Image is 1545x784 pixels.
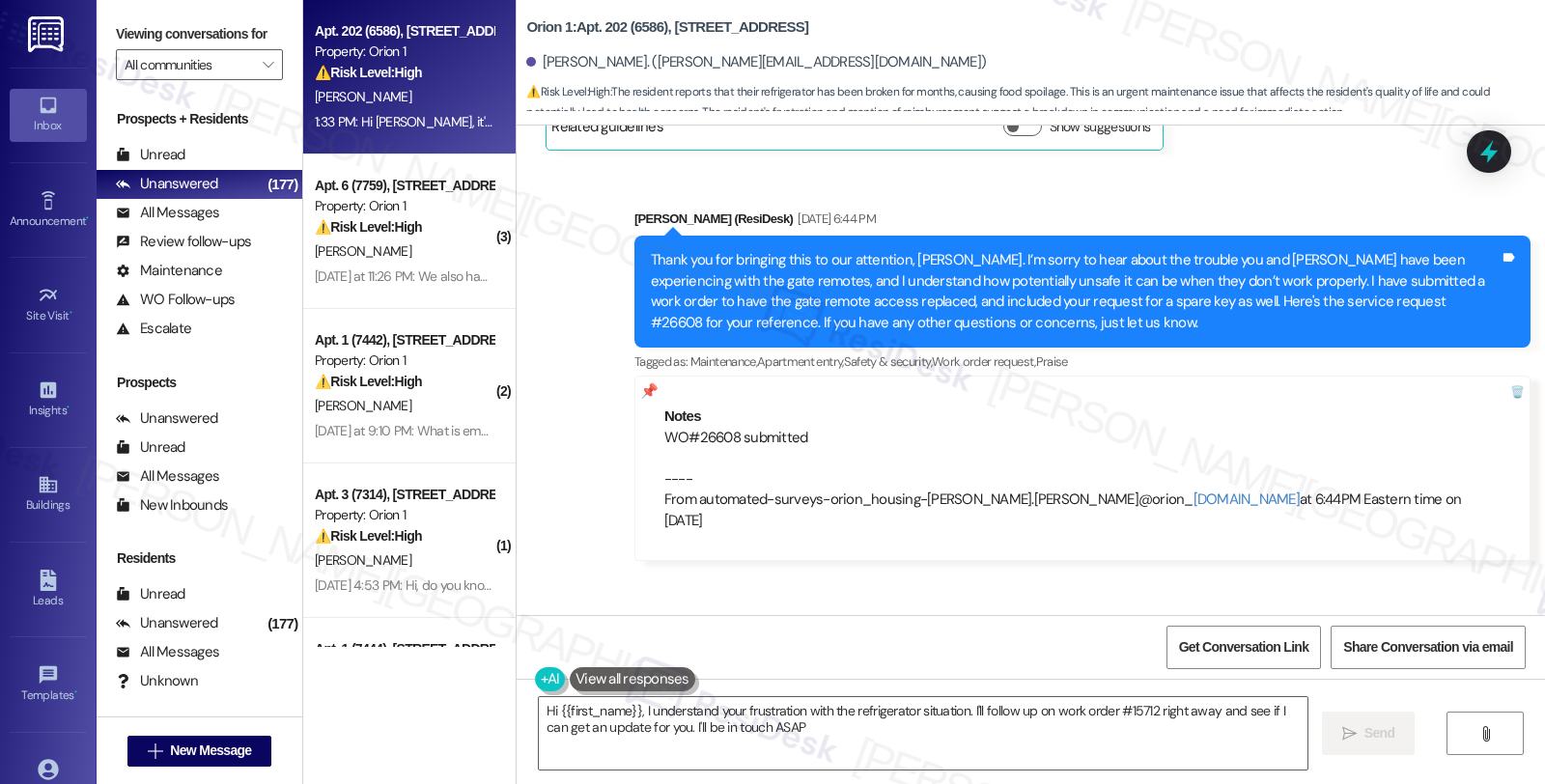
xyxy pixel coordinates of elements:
[28,16,68,52] img: ResiDesk Logo
[127,736,271,767] button: New Message
[526,52,986,72] div: [PERSON_NAME]. ([PERSON_NAME][EMAIL_ADDRESS][DOMAIN_NAME])
[116,408,218,429] div: Unanswered
[315,330,493,350] div: Apt. 1 (7442), [STREET_ADDRESS]
[1322,712,1416,755] button: Send
[116,145,185,165] div: Unread
[315,219,422,235] strong: ⚠️ Risk Level: High
[116,671,198,691] div: Unknown
[526,84,609,99] strong: ⚠️ Risk Level: High
[315,21,493,42] div: Apt. 202 (6586), [STREET_ADDRESS]
[315,639,493,659] div: Apt. 1 (7444), [STREET_ADDRESS]
[116,232,251,252] div: Review follow-ups
[116,584,185,604] div: Unread
[1179,637,1309,658] span: Get Conversation Link
[315,176,493,196] div: Apt. 6 (7759), [STREET_ADDRESS]
[526,16,808,37] b: Orion 1: Apt. 202 (6586), [STREET_ADDRESS]
[263,57,273,72] i: 
[116,261,222,281] div: Maintenance
[315,505,493,525] div: Property: Orion 1
[116,319,191,339] div: Escalate
[116,437,185,458] div: Unread
[10,658,87,711] a: Templates •
[97,109,302,129] div: Prospects + Residents
[634,348,1531,376] div: Tagged as:
[551,117,663,145] div: Related guidelines
[125,49,252,80] input: All communities
[116,174,218,194] div: Unanswered
[1194,490,1300,509] a: [DOMAIN_NAME]
[634,209,1531,236] div: [PERSON_NAME] (ResiDesk)
[690,353,757,370] span: Maintenance ,
[793,209,876,229] div: [DATE] 6:44 PM
[651,250,1500,333] div: Thank you for bringing this to our attention, [PERSON_NAME]. I’m sorry to hear about the trouble ...
[116,203,219,223] div: All Messages
[116,466,219,487] div: All Messages
[10,89,87,141] a: Inbox
[315,42,493,62] div: Property: Orion 1
[1343,637,1513,658] span: Share Conversation via email
[315,65,422,80] strong: ⚠️ Risk Level: High
[664,428,1501,531] div: WO#26608 submitted ---- From automated-surveys-orion_housing-[PERSON_NAME].[PERSON_NAME]@orion_ a...
[1478,726,1493,742] i: 
[664,407,701,424] b: Notes
[315,196,493,216] div: Property: Orion 1
[1331,626,1526,669] button: Share Conversation via email
[932,353,1036,370] span: Work order request ,
[539,697,1307,770] textarea: Hi {{first_name}}, I understand your frustration with the refrigerator situation. I'll follow up ...
[10,374,87,426] a: Insights •
[315,422,575,439] div: [DATE] at 9:10 PM: What is emergency number
[315,374,422,389] strong: ⚠️ Risk Level: High
[97,548,302,569] div: Residents
[116,290,235,310] div: WO Follow-ups
[263,169,302,199] div: (177)
[1342,726,1357,742] i: 
[170,741,251,761] span: New Message
[315,551,411,569] span: [PERSON_NAME]
[74,686,77,699] span: •
[1036,353,1068,370] span: Praise
[116,613,218,633] div: Unanswered
[315,242,411,260] span: [PERSON_NAME]
[10,564,87,616] a: Leads
[263,608,302,638] div: (177)
[1050,117,1151,137] label: Show suggestions
[148,743,162,759] i: 
[116,642,219,662] div: All Messages
[1364,723,1394,743] span: Send
[97,373,302,393] div: Prospects
[315,397,411,414] span: [PERSON_NAME]
[844,353,932,370] span: Safety & security ,
[10,279,87,331] a: Site Visit •
[70,306,72,320] span: •
[315,267,1180,285] div: [DATE] at 11:26 PM: We also have another package from USPS that was supposed to come in, but it's...
[116,19,283,49] label: Viewing conversations for
[10,468,87,520] a: Buildings
[1166,626,1322,669] button: Get Conversation Link
[315,576,901,594] div: [DATE] 4:53 PM: Hi, do you know when maintenance will take care of the issues with the water and ...
[315,350,493,371] div: Property: Orion 1
[116,495,228,516] div: New Inbounds
[315,485,493,505] div: Apt. 3 (7314), [STREET_ADDRESS]
[315,88,411,105] span: [PERSON_NAME]
[757,353,844,370] span: Apartment entry ,
[67,401,70,414] span: •
[315,528,422,544] strong: ⚠️ Risk Level: High
[526,82,1545,124] span: : The resident reports that their refrigerator has been broken for months, causing food spoilage....
[86,211,89,225] span: •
